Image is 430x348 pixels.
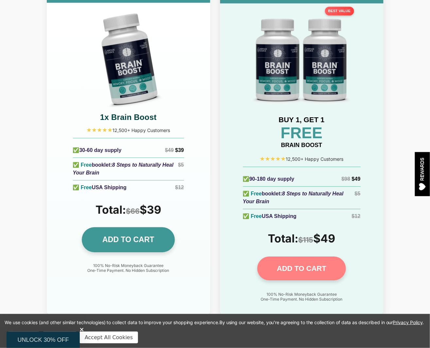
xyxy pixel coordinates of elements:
span: UNLOCK 30% OFF [17,337,69,343]
span: $49 [165,147,174,153]
span: $115 [299,236,314,244]
span: ✅ [243,213,249,219]
span: $98 [342,176,351,182]
div: ★★★★★ [53,126,204,135]
button: Close teaser [78,326,85,333]
span: $5 [178,162,184,168]
a: ADD TO CART [257,257,346,280]
img: Buy 1 Get 1 Free [253,10,351,108]
button: Accept All Cookies [79,332,138,343]
span: ✅ [73,185,79,190]
span: $39 [175,147,184,153]
p: Total: $39 [53,203,204,216]
p: One-Time Payment. No Hidden Subscription [227,292,377,302]
div: USA Shipping [73,184,127,191]
div: 30-60 day supply [73,146,122,154]
div: BEST VALUE [325,7,354,15]
div: FREE [227,125,377,141]
strong: 12,500+ Happy Customers [286,156,344,162]
span: ✅ [243,191,249,196]
img: 1x Brain Boost [79,9,178,107]
div: BUY 1, GET 1 [227,114,377,125]
div: booklet: [73,161,178,177]
div: BRAIN BOOST [227,141,377,150]
span: Free [251,191,262,196]
span: We use cookies (and other similar technologies) to collect data to improve your shopping experien... [5,320,424,325]
strong: 100% No-Risk Moneyback Guarantee [267,292,337,297]
div: USA Shipping [243,212,297,220]
strong: 12,500+ Happy Customers [113,127,170,133]
span: $12 [175,185,184,190]
span: ✅ [73,147,79,153]
div: 90-180 day supply [243,175,295,183]
p: Total: $49 [227,232,377,245]
span: Free [81,162,92,168]
em: 8 Steps to Naturally Heal Your Brain [243,191,344,204]
span: $5 [355,191,361,196]
strong: 100% No-Risk Moneyback Guarantee [93,263,163,268]
span: $66 [126,207,140,215]
a: Privacy Policy [393,320,422,325]
span: ✅ [73,162,79,168]
span: $12 [352,213,361,219]
span: $49 [352,176,361,182]
h3: 1x Brain Boost [53,112,204,123]
div: ★★★★★ [227,155,377,163]
em: 8 Steps to Naturally Heal Your Brain [73,162,174,175]
span: Free [81,185,92,190]
div: booklet: [243,190,355,206]
span: Free [251,213,262,219]
p: One-Time Payment. No Hidden Subscription [53,263,204,273]
span: ✅ [243,176,249,182]
a: ADD TO CART [82,227,175,252]
div: UNLOCK 30% OFFClose teaser [7,332,80,348]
